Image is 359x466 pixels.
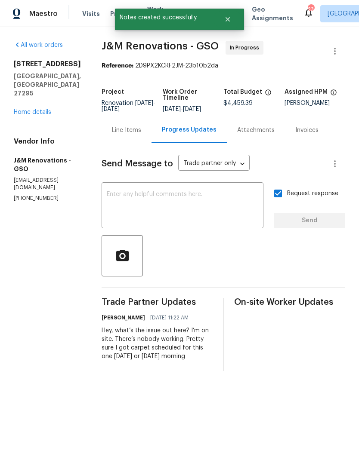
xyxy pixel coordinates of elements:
[163,106,201,112] span: -
[252,5,293,22] span: Geo Assignments
[135,100,153,106] span: [DATE]
[162,126,217,134] div: Progress Updates
[102,159,173,168] span: Send Message to
[112,126,141,135] div: Line Items
[223,100,253,106] span: $4,459.39
[14,177,81,191] p: [EMAIL_ADDRESS][DOMAIN_NAME]
[163,89,224,101] h5: Work Order Timeline
[102,100,155,112] span: Renovation
[110,9,137,18] span: Projects
[102,298,213,307] span: Trade Partner Updates
[285,89,328,95] h5: Assigned HPM
[102,106,120,112] span: [DATE]
[102,63,133,69] b: Reference:
[29,9,58,18] span: Maestro
[234,298,345,307] span: On-site Worker Updates
[14,109,51,115] a: Home details
[102,41,219,51] span: J&M Renovations - GSO
[150,313,189,322] span: [DATE] 11:22 AM
[183,106,201,112] span: [DATE]
[115,9,214,27] span: Notes created successfully.
[163,106,181,112] span: [DATE]
[102,61,345,70] div: 2D9PX2KCRF2JM-23b10b2da
[223,89,262,95] h5: Total Budget
[330,89,337,100] span: The hpm assigned to this work order.
[237,126,275,135] div: Attachments
[102,313,145,322] h6: [PERSON_NAME]
[178,157,250,171] div: Trade partner only
[102,326,213,361] div: Hey, what’s the issue out here? I’m on site. There’s nobody working. Pretty sure I got carpet sch...
[265,89,272,100] span: The total cost of line items that have been proposed by Opendoor. This sum includes line items th...
[14,42,63,48] a: All work orders
[14,137,81,146] h4: Vendor Info
[102,89,124,95] h5: Project
[285,100,346,106] div: [PERSON_NAME]
[295,126,319,135] div: Invoices
[147,5,169,22] span: Work Orders
[14,195,81,202] p: [PHONE_NUMBER]
[102,100,155,112] span: -
[230,43,263,52] span: In Progress
[82,9,100,18] span: Visits
[14,72,81,98] h5: [GEOGRAPHIC_DATA], [GEOGRAPHIC_DATA] 27295
[14,60,81,68] h2: [STREET_ADDRESS]
[214,11,242,28] button: Close
[14,156,81,173] h5: J&M Renovations - GSO
[308,5,314,14] div: 23
[287,189,338,198] span: Request response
